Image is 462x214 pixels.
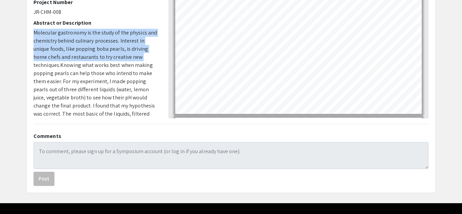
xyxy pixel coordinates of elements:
[33,62,156,190] span: Knowing what works best when making popping pearls can help those who intend to make them easier....
[33,20,158,26] h2: Abstract or Description
[33,133,429,139] h2: Comments
[5,184,29,209] iframe: Chat
[33,172,54,186] button: Post
[33,8,158,16] p: JR-CHM-008
[33,29,157,69] span: Molecular gastronomy is the study of the physics and chemistry behind culinary processes. Interes...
